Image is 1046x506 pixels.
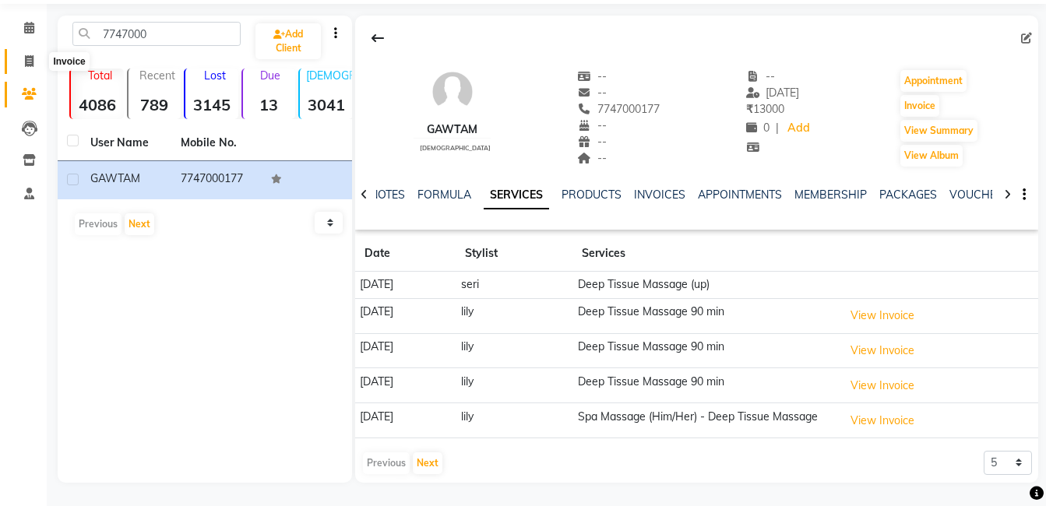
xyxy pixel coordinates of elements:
[577,69,607,83] span: --
[843,339,921,363] button: View Invoice
[785,118,812,139] a: Add
[429,69,476,115] img: avatar
[420,144,491,152] span: [DEMOGRAPHIC_DATA]
[355,403,456,438] td: [DATE]
[746,69,776,83] span: --
[246,69,296,83] p: Due
[843,374,921,398] button: View Invoice
[572,272,838,299] td: Deep Tissue Massage (up)
[746,121,770,135] span: 0
[634,188,685,202] a: INVOICES
[417,188,471,202] a: FORMULA
[879,188,937,202] a: PACKAGES
[746,102,753,116] span: ₹
[900,145,963,167] button: View Album
[746,102,784,116] span: 13000
[370,188,405,202] a: NOTES
[484,181,549,209] a: SERVICES
[949,188,1011,202] a: VOUCHERS
[192,69,238,83] p: Lost
[577,86,607,100] span: --
[900,70,967,92] button: Appointment
[355,368,456,403] td: [DATE]
[81,125,171,161] th: User Name
[255,23,320,59] a: Add Client
[414,121,491,138] div: GAWTAM
[843,304,921,328] button: View Invoice
[355,298,456,333] td: [DATE]
[361,23,394,53] div: Back to Client
[413,452,442,474] button: Next
[77,69,124,83] p: Total
[355,272,456,299] td: [DATE]
[577,151,607,165] span: --
[572,368,838,403] td: Deep Tissue Massage 90 min
[698,188,782,202] a: APPOINTMENTS
[129,95,181,114] strong: 789
[900,120,977,142] button: View Summary
[49,52,89,71] div: Invoice
[72,22,241,46] input: Search by Name/Mobile/Email/Code
[456,333,572,368] td: lily
[572,236,838,272] th: Services
[171,161,262,199] td: 7747000177
[185,95,238,114] strong: 3145
[577,102,660,116] span: 7747000177
[456,272,572,299] td: seri
[300,95,353,114] strong: 3041
[577,118,607,132] span: --
[306,69,353,83] p: [DEMOGRAPHIC_DATA]
[776,120,779,136] span: |
[90,171,140,185] span: GAWTAM
[900,95,939,117] button: Invoice
[794,188,867,202] a: MEMBERSHIP
[243,95,296,114] strong: 13
[135,69,181,83] p: Recent
[562,188,622,202] a: PRODUCTS
[355,333,456,368] td: [DATE]
[355,236,456,272] th: Date
[572,333,838,368] td: Deep Tissue Massage 90 min
[572,403,838,438] td: Spa Massage (Him/Her) - Deep Tissue Massage
[577,135,607,149] span: --
[171,125,262,161] th: Mobile No.
[746,86,800,100] span: [DATE]
[456,403,572,438] td: lily
[843,409,921,433] button: View Invoice
[71,95,124,114] strong: 4086
[125,213,154,235] button: Next
[456,298,572,333] td: lily
[456,236,572,272] th: Stylist
[456,368,572,403] td: lily
[572,298,838,333] td: Deep Tissue Massage 90 min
